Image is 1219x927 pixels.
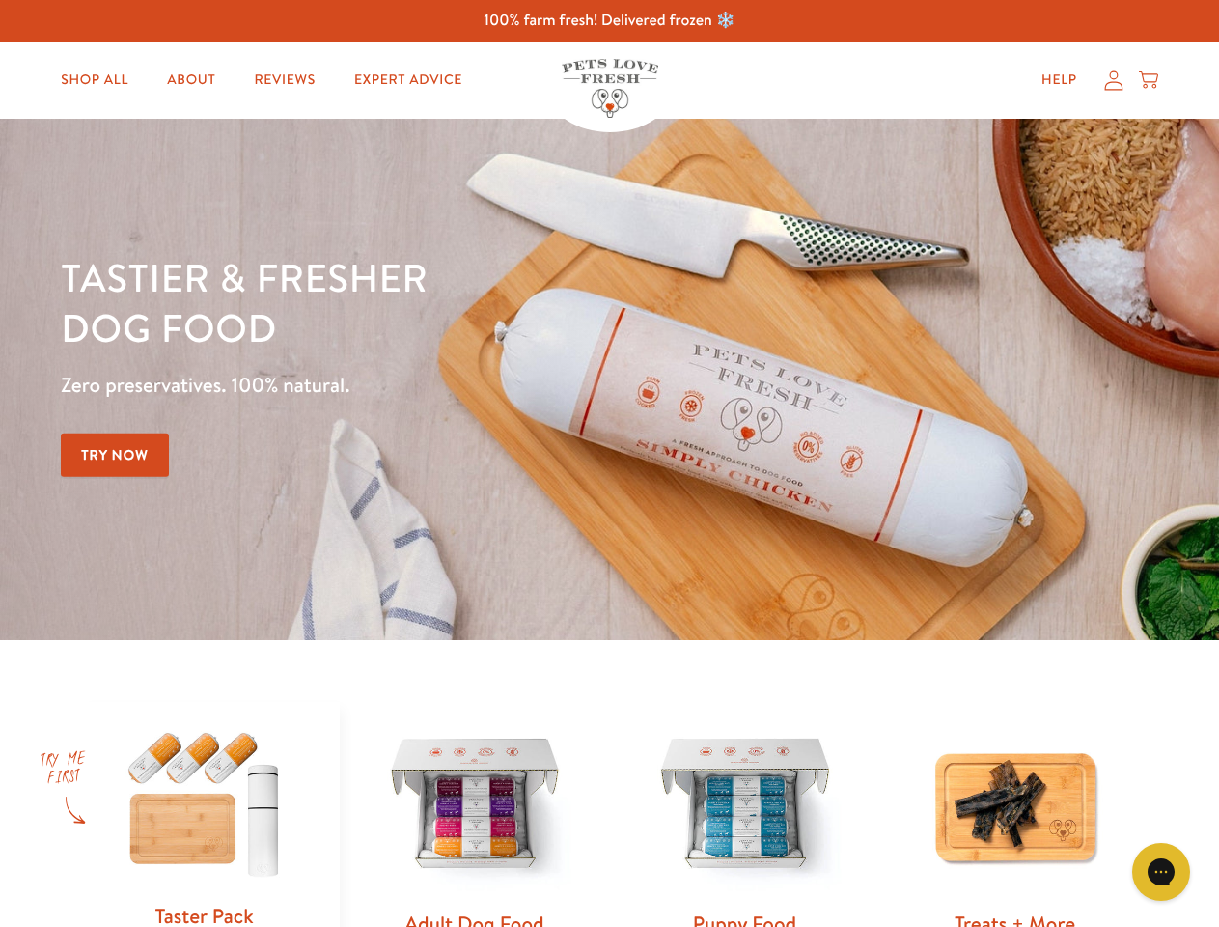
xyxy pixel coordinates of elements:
[562,59,658,118] img: Pets Love Fresh
[61,252,792,352] h1: Tastier & fresher dog food
[61,368,792,403] p: Zero preservatives. 100% natural.
[1026,61,1093,99] a: Help
[1122,836,1200,908] iframe: Gorgias live chat messenger
[339,61,478,99] a: Expert Advice
[61,434,169,477] a: Try Now
[45,61,144,99] a: Shop All
[238,61,330,99] a: Reviews
[152,61,231,99] a: About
